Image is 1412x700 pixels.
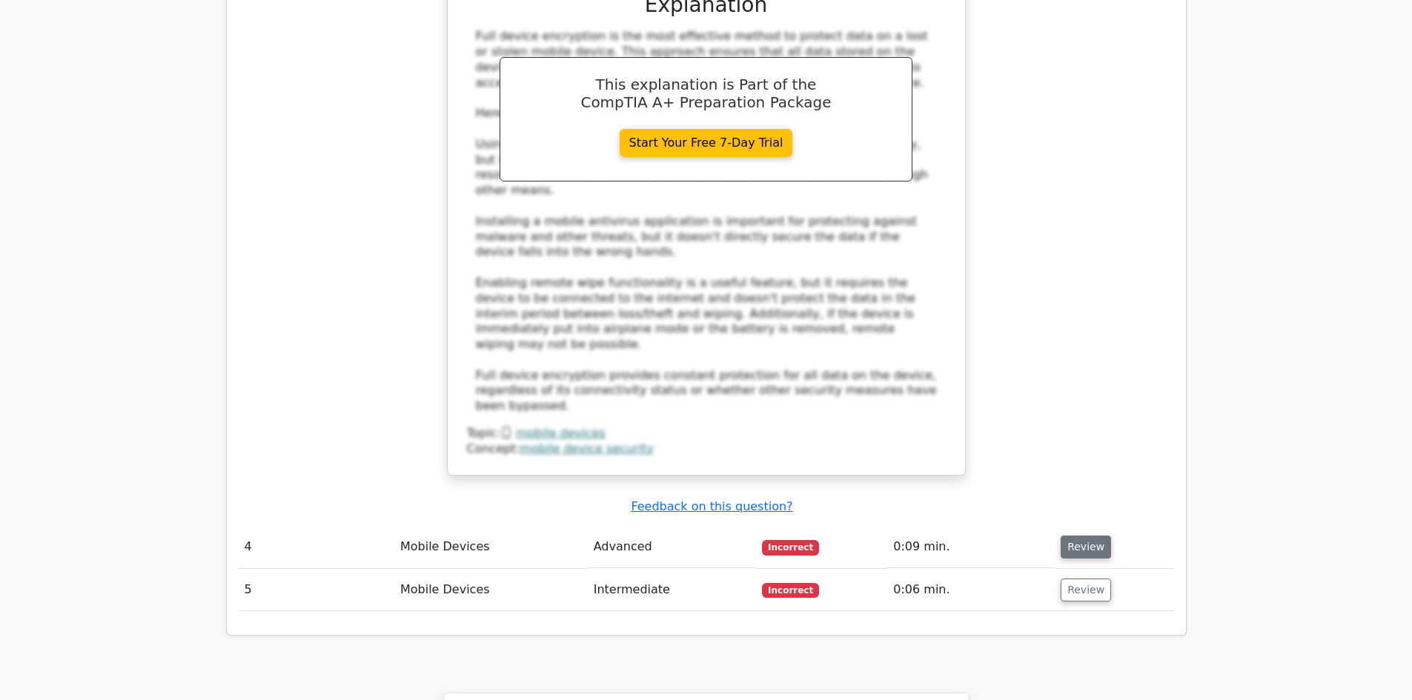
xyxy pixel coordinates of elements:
[631,499,792,513] a: Feedback on this question?
[762,583,819,598] span: Incorrect
[476,29,937,414] div: Full device encryption is the most effective method to protect data on a lost or stolen mobile de...
[239,569,394,611] td: 5
[467,441,946,457] div: Concept:
[887,569,1055,611] td: 0:06 min.
[588,526,757,568] td: Advanced
[1061,536,1111,559] button: Review
[520,441,654,456] a: mobile device security
[394,569,588,611] td: Mobile Devices
[588,569,757,611] td: Intermediate
[467,426,946,441] div: Topic:
[887,526,1055,568] td: 0:09 min.
[516,426,605,440] a: mobile devices
[239,526,394,568] td: 4
[762,540,819,555] span: Incorrect
[1061,579,1111,601] button: Review
[394,526,588,568] td: Mobile Devices
[620,129,793,157] a: Start Your Free 7-Day Trial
